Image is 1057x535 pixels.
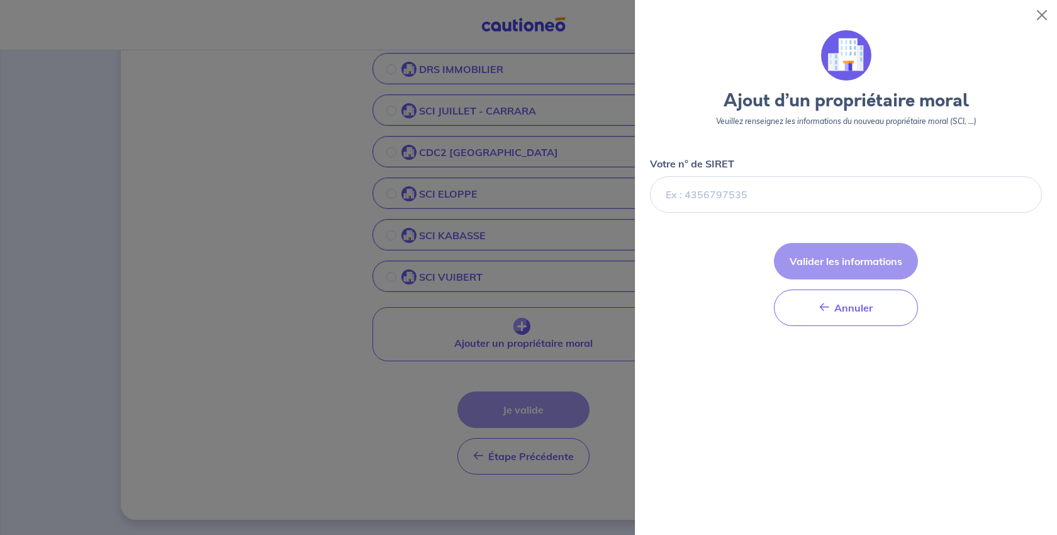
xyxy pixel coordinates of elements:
[650,91,1042,112] h3: Ajout d’un propriétaire moral
[650,176,1042,213] input: Ex : 4356797535
[821,30,871,81] img: illu_company.svg
[716,116,976,126] em: Veuillez renseignez les informations du nouveau propriétaire moral (SCI, ...)
[774,290,918,326] button: Annuler
[650,156,734,171] p: Votre n° de SIRET
[1032,5,1052,25] button: Close
[834,301,873,314] span: Annuler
